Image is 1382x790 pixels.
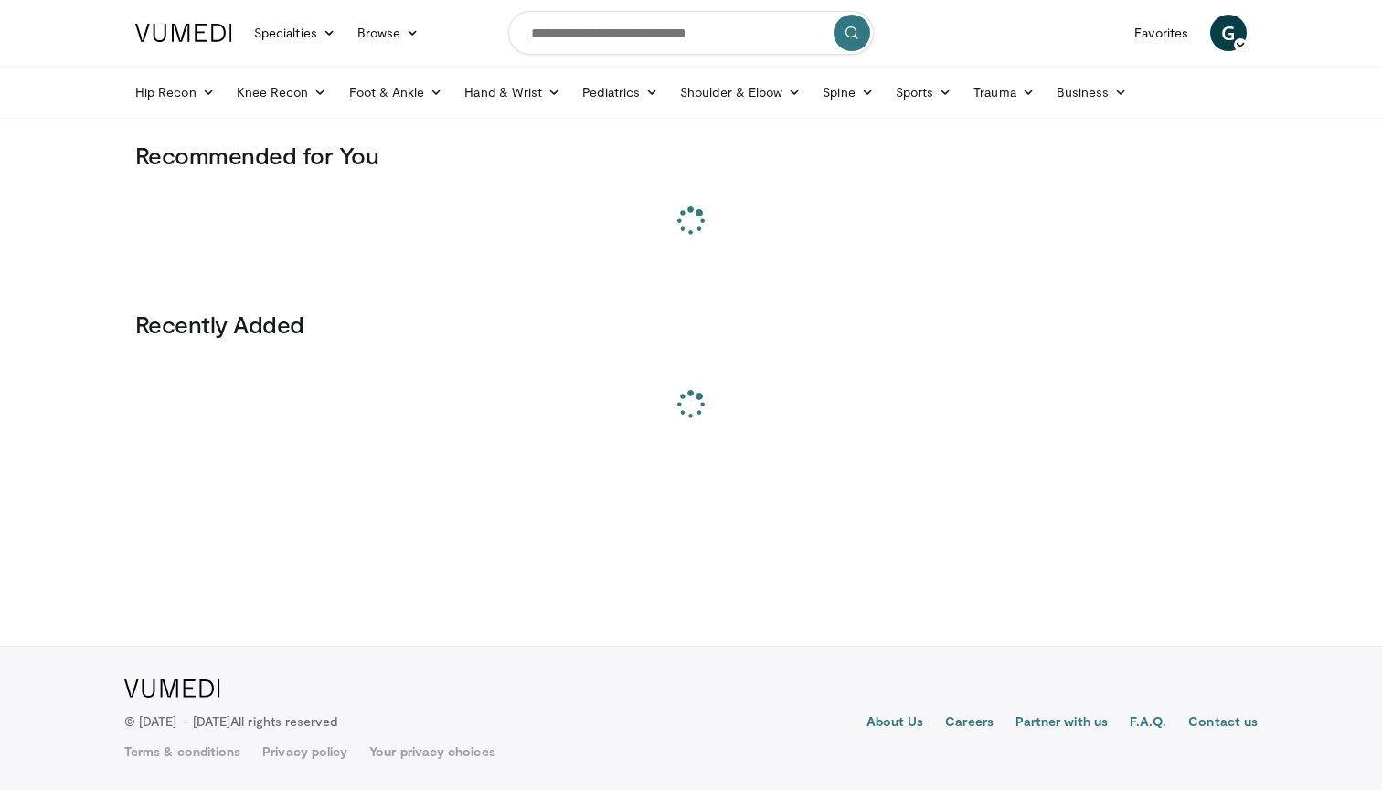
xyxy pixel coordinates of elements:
a: Shoulder & Elbow [669,74,812,111]
input: Search topics, interventions [508,11,874,55]
a: Hip Recon [124,74,226,111]
a: Pediatrics [571,74,669,111]
img: VuMedi Logo [135,24,232,42]
a: Partner with us [1015,712,1108,734]
a: Business [1046,74,1139,111]
a: Hand & Wrist [453,74,571,111]
a: Terms & conditions [124,743,240,761]
a: Careers [945,712,994,734]
a: Spine [812,74,884,111]
a: Your privacy choices [369,743,494,761]
a: Browse [346,15,431,51]
a: Foot & Ankle [338,74,454,111]
a: Sports [885,74,963,111]
h3: Recently Added [135,310,1247,339]
a: Knee Recon [226,74,338,111]
a: About Us [866,712,924,734]
h3: Recommended for You [135,141,1247,170]
span: All rights reserved [230,713,337,729]
a: Privacy policy [262,743,347,761]
a: G [1210,15,1247,51]
a: Contact us [1188,712,1258,734]
a: Trauma [962,74,1046,111]
img: VuMedi Logo [124,679,220,698]
a: Specialties [243,15,346,51]
p: © [DATE] – [DATE] [124,712,338,731]
a: Favorites [1123,15,1199,51]
a: F.A.Q. [1130,712,1166,734]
